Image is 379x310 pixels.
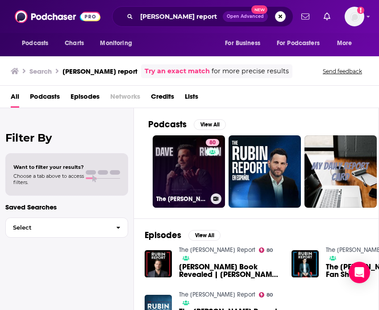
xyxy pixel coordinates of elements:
a: EpisodesView All [145,230,221,241]
span: More [337,37,352,50]
button: Send feedback [320,67,365,75]
span: Charts [65,37,84,50]
a: Episodes [71,89,100,108]
a: Charts [59,35,89,52]
span: New [251,5,267,14]
h3: Search [29,67,52,75]
button: open menu [219,35,271,52]
a: Credits [151,89,174,108]
a: 80 [259,247,273,253]
div: Search podcasts, credits, & more... [112,6,293,27]
button: View All [194,119,226,130]
p: Saved Searches [5,203,128,211]
a: The Rubin Report [179,291,255,298]
a: 80 [206,139,219,146]
a: The Rubin Report [179,246,255,254]
img: Dave Rubin's Book Revealed | Rubin Report [145,250,172,277]
span: For Business [225,37,260,50]
span: 80 [267,248,273,252]
button: Show profile menu [345,7,364,26]
a: All [11,89,19,108]
button: Open AdvancedNew [223,11,268,22]
span: Networks [110,89,140,108]
h2: Filter By [5,131,128,144]
img: Podchaser - Follow, Share and Rate Podcasts [15,8,100,25]
button: Select [5,218,128,238]
button: open menu [331,35,363,52]
span: Monitoring [100,37,132,50]
button: open menu [271,35,333,52]
span: [PERSON_NAME] Book Revealed | [PERSON_NAME] Report [179,263,281,278]
a: Show notifications dropdown [298,9,313,24]
a: Podcasts [30,89,60,108]
span: 80 [267,293,273,297]
span: for more precise results [212,66,289,76]
img: User Profile [345,7,364,26]
a: PodcastsView All [148,119,226,130]
button: open menu [16,35,60,52]
span: Select [6,225,109,230]
button: View All [188,230,221,241]
input: Search podcasts, credits, & more... [137,9,223,24]
a: Dave Rubin's Book Revealed | Rubin Report [179,263,281,278]
a: 80 [259,292,273,297]
h3: The [PERSON_NAME] Report [156,195,207,203]
span: Choose a tab above to access filters. [13,173,84,185]
span: Podcasts [22,37,48,50]
a: Try an exact match [145,66,210,76]
button: open menu [94,35,143,52]
h2: Episodes [145,230,181,241]
img: The Rubin Report Fan Show [292,250,319,277]
a: Lists [185,89,198,108]
svg: Add a profile image [357,7,364,14]
a: Show notifications dropdown [320,9,334,24]
span: 80 [209,138,216,147]
a: 80The [PERSON_NAME] Report [153,135,225,208]
span: Want to filter your results? [13,164,84,170]
span: For Podcasters [277,37,320,50]
div: Open Intercom Messenger [349,262,370,283]
span: Logged in as CommsPodchaser [345,7,364,26]
span: Open Advanced [227,14,264,19]
h3: [PERSON_NAME] report [62,67,137,75]
h2: Podcasts [148,119,187,130]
